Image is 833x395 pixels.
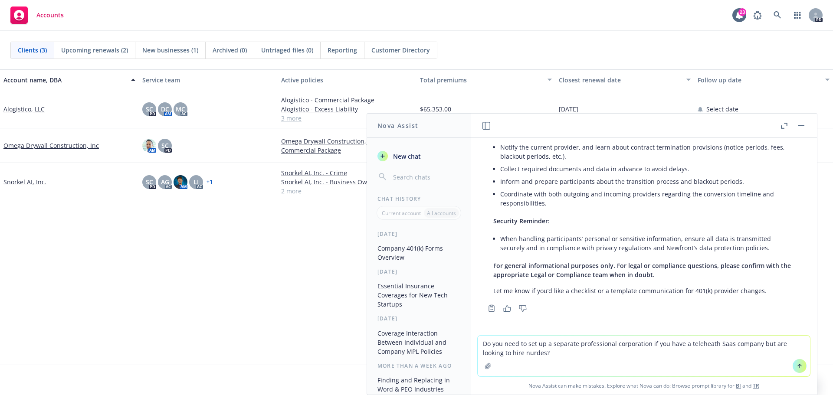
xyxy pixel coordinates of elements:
p: All accounts [427,209,456,217]
span: Upcoming renewals (2) [61,46,128,55]
a: + 1 [207,180,213,185]
span: SC [146,177,153,186]
div: [DATE] [367,230,471,238]
span: MC [176,104,185,114]
span: Reporting [328,46,357,55]
a: Omega Drywall Construction, Inc - Commercial Package [281,137,413,155]
p: Let me know if you’d like a checklist or a template communication for 401(k) provider changes. [493,286,794,295]
span: Untriaged files (0) [261,46,313,55]
li: Notify the current provider, and learn about contract termination provisions (notice periods, fee... [500,141,794,163]
button: Coverage Interaction Between Individual and Company MPL Policies [374,326,464,359]
a: Accounts [7,3,67,27]
a: TR [753,382,759,389]
a: Switch app [789,7,806,24]
a: 2 more [281,186,413,196]
button: Follow up date [694,69,833,90]
span: $65,353.00 [420,104,451,114]
div: [DATE] [367,268,471,275]
a: Snorkel AI, Inc. - Crime [281,168,413,177]
a: Omega Drywall Construction, Inc [3,141,99,150]
span: LI [193,177,199,186]
a: Alogistico - Excess Liability [281,104,413,114]
a: Snorkel AI, Inc. [3,177,46,186]
a: Snorkel AI, Inc. - Business Owners [281,177,413,186]
div: Service team [142,75,274,85]
div: Chat History [367,195,471,202]
input: Search chats [391,171,460,183]
div: Total premiums [420,75,542,85]
span: For general informational purposes only. For legal or compliance questions, please confirm with t... [493,261,791,279]
li: Inform and prepare participants about the transition process and blackout periods. [500,175,794,188]
a: Alogistico, LLC [3,104,45,114]
li: Coordinate with both outgoing and incoming providers regarding the conversion timeline and respon... [500,188,794,209]
span: DC [161,104,169,114]
button: Service team [139,69,278,90]
div: Account name, DBA [3,75,126,85]
span: SC [161,141,169,150]
textarea: Do you need to set up a separate professional corporation if you have a teleheath Saas company bu... [478,336,810,376]
div: [DATE] [367,315,471,322]
button: New chat [374,148,464,164]
span: Clients (3) [18,46,47,55]
span: Select date [706,104,738,114]
span: Accounts [36,12,64,19]
span: [DATE] [559,104,578,114]
li: When handling participants’ personal or sensitive information, ensure all data is transmitted sec... [500,232,794,254]
p: Current account [382,209,421,217]
span: SC [146,104,153,114]
button: Active policies [278,69,416,90]
img: photo [174,175,187,189]
span: Archived (0) [213,46,247,55]
a: Alogistico - Commercial Package [281,95,413,104]
a: Report a Bug [749,7,766,24]
a: 3 more [281,114,413,123]
button: Company 401(k) Forms Overview [374,241,464,264]
h1: Nova Assist [377,121,418,130]
svg: Copy to clipboard [488,304,495,312]
img: photo [142,139,156,153]
div: Active policies [281,75,413,85]
button: Total premiums [416,69,555,90]
span: Nova Assist can make mistakes. Explore what Nova can do: Browse prompt library for and [474,377,813,395]
span: New chat [391,152,421,161]
span: Customer Directory [371,46,430,55]
a: BI [736,382,741,389]
button: Thumbs down [516,302,530,314]
span: New businesses (1) [142,46,198,55]
a: Search [769,7,786,24]
button: Essential Insurance Coverages for New Tech Startups [374,279,464,311]
div: Closest renewal date [559,75,681,85]
span: AG [161,177,169,186]
div: Follow up date [698,75,820,85]
li: Collect required documents and data in advance to avoid delays. [500,163,794,175]
span: Security Reminder: [493,217,550,225]
button: Closest renewal date [555,69,694,90]
div: 23 [738,8,746,16]
div: More than a week ago [367,362,471,369]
